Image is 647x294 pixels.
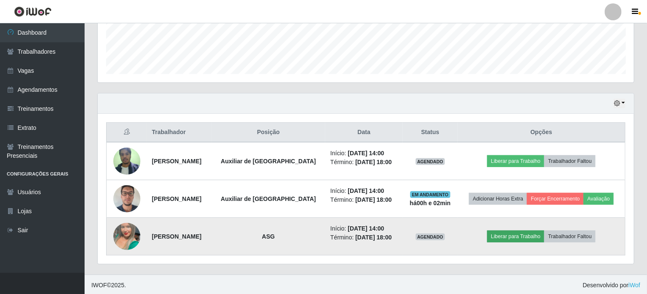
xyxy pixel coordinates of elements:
[330,149,398,158] li: Início:
[152,233,201,240] strong: [PERSON_NAME]
[487,155,544,167] button: Liberar para Trabalho
[211,123,325,143] th: Posição
[147,123,211,143] th: Trabalhador
[458,123,625,143] th: Opções
[583,281,640,290] span: Desenvolvido por
[527,193,584,205] button: Forçar Encerramento
[330,187,398,195] li: Início:
[355,234,392,241] time: [DATE] 18:00
[544,155,595,167] button: Trabalhador Faltou
[469,193,527,205] button: Adicionar Horas Extra
[330,195,398,204] li: Término:
[348,187,384,194] time: [DATE] 14:00
[91,281,126,290] span: © 2025 .
[544,231,595,242] button: Trabalhador Faltou
[113,181,140,217] img: 1740418670523.jpeg
[330,224,398,233] li: Início:
[330,233,398,242] li: Término:
[325,123,403,143] th: Data
[628,282,640,289] a: iWof
[14,6,52,17] img: CoreUI Logo
[113,212,140,261] img: 1684607735548.jpeg
[152,158,201,165] strong: [PERSON_NAME]
[91,282,107,289] span: IWOF
[221,195,316,202] strong: Auxiliar de [GEOGRAPHIC_DATA]
[410,191,450,198] span: EM ANDAMENTO
[262,233,275,240] strong: ASG
[416,158,445,165] span: AGENDADO
[416,234,445,240] span: AGENDADO
[355,159,392,165] time: [DATE] 18:00
[403,123,458,143] th: Status
[113,143,140,179] img: 1695152910723.jpeg
[355,196,392,203] time: [DATE] 18:00
[330,158,398,167] li: Término:
[152,195,201,202] strong: [PERSON_NAME]
[584,193,614,205] button: Avaliação
[348,150,384,157] time: [DATE] 14:00
[348,225,384,232] time: [DATE] 14:00
[487,231,544,242] button: Liberar para Trabalho
[221,158,316,165] strong: Auxiliar de [GEOGRAPHIC_DATA]
[410,200,451,206] strong: há 00 h e 02 min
